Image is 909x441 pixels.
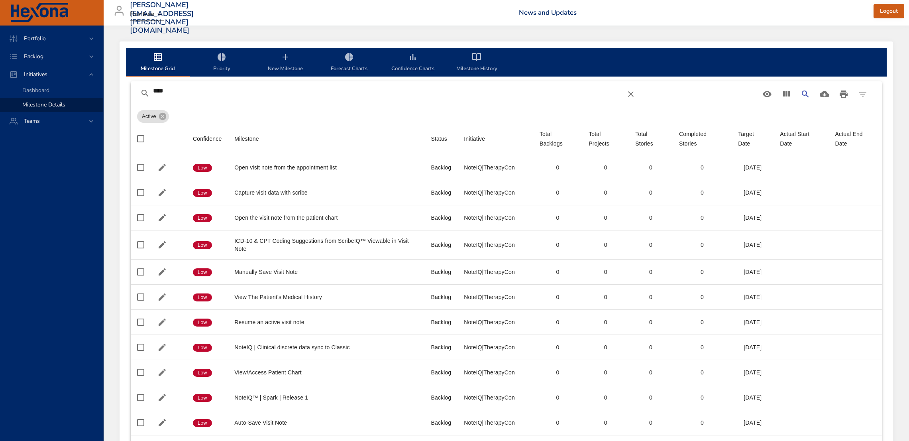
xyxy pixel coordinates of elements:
div: NoteIQ|TherapyCon [464,394,527,402]
input: Search [153,85,621,97]
div: NoteIQ|TherapyCon [464,268,527,276]
div: 0 [540,268,576,276]
div: 0 [540,368,576,376]
div: 0 [540,241,576,249]
div: NoteIQ|TherapyCon [464,163,527,171]
div: 0 [635,343,666,351]
span: Confidence Charts [386,52,440,73]
div: 0 [635,318,666,326]
div: Manually Save Visit Note [234,268,418,276]
div: NoteIQ|TherapyCon [464,368,527,376]
span: Milestone Grid [131,52,185,73]
div: 0 [679,189,725,197]
span: Low [193,294,212,301]
button: Edit Milestone Details [156,341,168,353]
div: View/Access Patient Chart [234,368,418,376]
div: [DATE] [738,241,767,249]
button: Download CSV [815,85,834,104]
span: Milestone [234,134,418,144]
div: Sort [234,134,259,144]
button: Edit Milestone Details [156,392,168,404]
div: Backlog [431,163,451,171]
span: Actual Start Date [780,129,822,148]
button: View Columns [777,85,796,104]
div: 0 [635,241,666,249]
button: Logout [874,4,904,19]
div: Status [431,134,447,144]
div: 0 [635,368,666,376]
button: Edit Milestone Details [156,291,168,303]
div: Backlog [431,241,451,249]
h3: [PERSON_NAME][EMAIL_ADDRESS][PERSON_NAME][DOMAIN_NAME] [130,1,194,35]
span: Priority [194,52,249,73]
button: Edit Milestone Details [156,316,168,328]
div: Total Stories [635,129,666,148]
div: 0 [635,214,666,222]
div: View The Patient's Medical History [234,293,418,301]
div: Sort [835,129,876,148]
button: Edit Milestone Details [156,266,168,278]
div: 0 [589,163,622,171]
span: New Milestone [258,52,312,73]
div: Sort [431,134,447,144]
div: 0 [679,268,725,276]
span: Teams [18,117,46,125]
span: Milestone History [450,52,504,73]
div: 0 [589,419,622,427]
div: NoteIQ|TherapyCon [464,318,527,326]
button: Search [796,85,815,104]
div: NoteIQ|TherapyCon [464,189,527,197]
button: Edit Milestone Details [156,417,168,429]
div: Sort [589,129,622,148]
span: Actual End Date [835,129,876,148]
div: Target Date [738,129,767,148]
div: Backlog [431,293,451,301]
div: Sort [464,134,485,144]
button: Filter Table [853,85,872,104]
div: NoteIQ|TherapyCon [464,241,527,249]
div: NoteIQ|TherapyCon [464,214,527,222]
span: Active [137,112,161,120]
div: 0 [589,368,622,376]
span: Low [193,394,212,402]
div: Backlog [431,343,451,351]
div: 0 [540,214,576,222]
a: News and Updates [519,8,577,17]
div: 0 [589,268,622,276]
div: 0 [679,343,725,351]
span: Low [193,269,212,276]
div: [DATE] [738,368,767,376]
span: Low [193,215,212,222]
div: [DATE] [738,268,767,276]
div: Milestone [234,134,259,144]
button: Edit Milestone Details [156,212,168,224]
div: 0 [679,214,725,222]
div: 0 [635,189,666,197]
div: NoteIQ|TherapyCon [464,343,527,351]
div: 0 [679,368,725,376]
div: [DATE] [738,214,767,222]
div: Active [137,110,169,123]
button: Edit Milestone Details [156,366,168,378]
div: Backlog [431,189,451,197]
div: 0 [635,293,666,301]
span: Total Backlogs [540,129,576,148]
div: NoteIQ|TherapyCon [464,293,527,301]
span: Portfolio [18,35,52,42]
div: Total Projects [589,129,622,148]
div: 0 [635,268,666,276]
span: Logout [880,6,898,16]
span: Low [193,344,212,351]
span: Low [193,369,212,376]
div: 0 [589,241,622,249]
button: Standard Views [758,85,777,104]
img: Hexona [10,3,69,23]
span: Forecast Charts [322,52,376,73]
div: Backlog [431,368,451,376]
div: NoteIQ™ | Spark | Release 1 [234,394,418,402]
span: Low [193,189,212,197]
div: [DATE] [738,163,767,171]
div: 0 [635,163,666,171]
div: Open visit note from the appointment list [234,163,418,171]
